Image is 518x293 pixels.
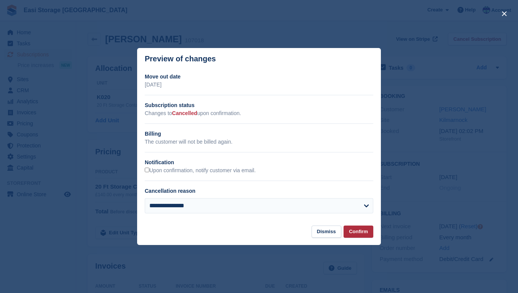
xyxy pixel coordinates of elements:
p: [DATE] [145,81,373,89]
p: The customer will not be billed again. [145,138,373,146]
label: Upon confirmation, notify customer via email. [145,167,256,174]
label: Cancellation reason [145,188,195,194]
p: Changes to upon confirmation. [145,109,373,117]
button: Confirm [344,226,373,238]
p: Preview of changes [145,54,216,63]
h2: Notification [145,159,373,167]
h2: Subscription status [145,101,373,109]
h2: Move out date [145,73,373,81]
button: Dismiss [312,226,341,238]
span: Cancelled [172,110,197,116]
h2: Billing [145,130,373,138]
button: close [498,8,510,20]
input: Upon confirmation, notify customer via email. [145,168,149,172]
